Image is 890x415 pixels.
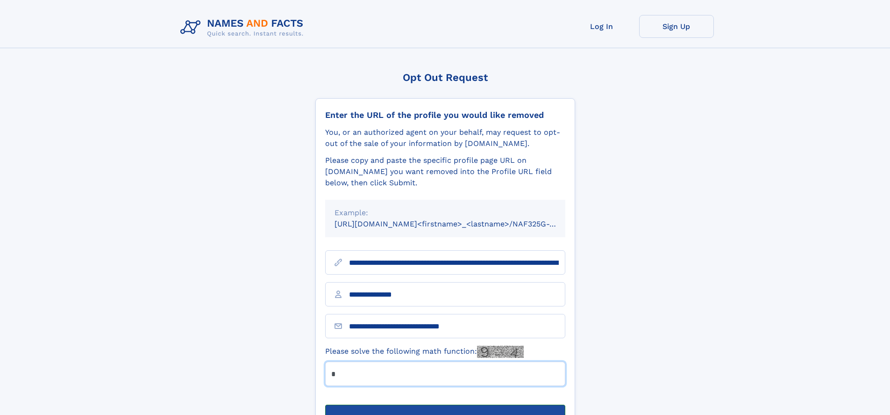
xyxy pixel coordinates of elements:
[315,72,575,83] div: Opt Out Request
[335,219,583,228] small: [URL][DOMAIN_NAME]<firstname>_<lastname>/NAF325G-xxxxxxxx
[564,15,639,38] a: Log In
[325,110,565,120] div: Enter the URL of the profile you would like removed
[335,207,556,218] div: Example:
[639,15,714,38] a: Sign Up
[177,15,311,40] img: Logo Names and Facts
[325,155,565,189] div: Please copy and paste the specific profile page URL on [DOMAIN_NAME] you want removed into the Pr...
[325,346,524,358] label: Please solve the following math function:
[325,127,565,149] div: You, or an authorized agent on your behalf, may request to opt-out of the sale of your informatio...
